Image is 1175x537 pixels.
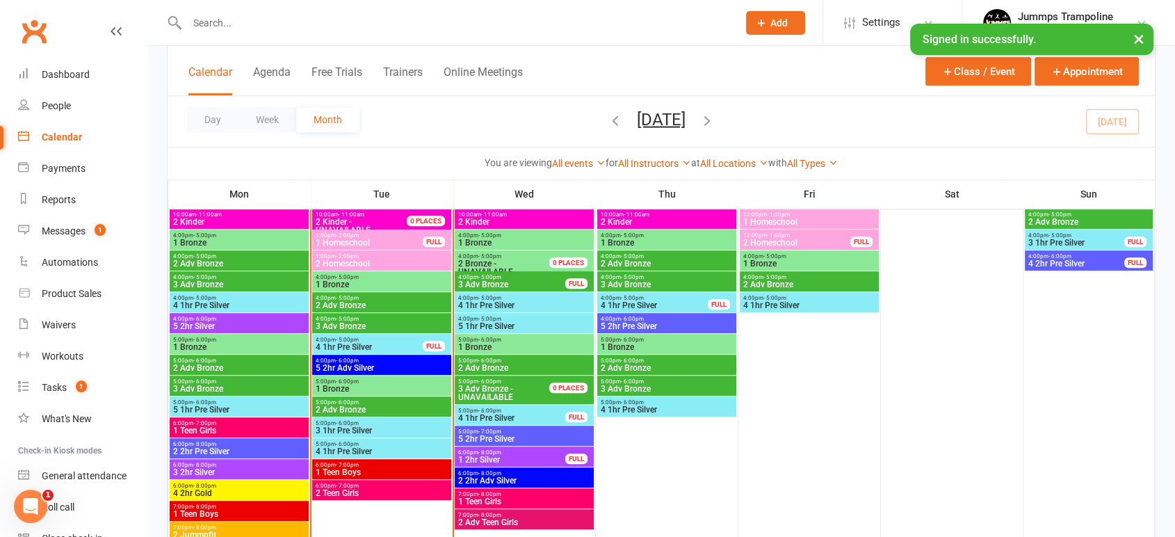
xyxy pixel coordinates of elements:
[315,253,448,259] span: 1:00pm
[18,403,147,435] a: What's New
[1018,10,1136,23] div: Jummps Trampoline
[42,288,102,299] div: Product Sales
[457,385,566,401] span: UNAVAILABLE
[457,274,566,280] span: 4:00pm
[18,122,147,153] a: Calendar
[18,310,147,341] a: Waivers
[457,322,591,330] span: 5 1hr Pre Silver
[172,239,306,247] span: 1 Bronze
[172,385,306,393] span: 3 Adv Bronze
[193,420,216,426] span: - 7:00pm
[743,253,876,259] span: 4:00pm
[336,399,359,406] span: - 6:00pm
[315,420,448,426] span: 5:00pm
[42,502,74,513] div: Roll call
[600,364,734,372] span: 2 Adv Bronze
[172,399,306,406] span: 5:00pm
[763,295,786,301] span: - 5:00pm
[743,218,876,226] span: 1 Homeschool
[18,59,147,90] a: Dashboard
[457,470,591,476] span: 6:00pm
[183,13,728,33] input: Search...
[743,232,851,239] span: 12:00pm
[457,343,591,351] span: 1 Bronze
[168,179,311,209] th: Mon
[600,337,734,343] span: 5:00pm
[478,253,501,259] span: - 5:00pm
[172,420,306,426] span: 6:00pm
[42,490,54,501] span: 1
[18,247,147,278] a: Automations
[17,14,51,49] a: Clubworx
[565,412,587,422] div: FULL
[763,253,786,259] span: - 5:00pm
[1048,253,1071,259] span: - 6:00pm
[172,343,306,351] span: 1 Bronze
[172,462,306,468] span: 6:00pm
[1018,23,1136,35] div: Jummps Parkwood Pty Ltd
[315,426,448,435] span: 3 1hr Pre Silver
[600,406,734,414] span: 4 1hr Pre Silver
[770,17,788,29] span: Add
[42,470,127,481] div: General attendance
[42,163,86,174] div: Payments
[768,157,787,168] strong: with
[253,65,291,95] button: Agenda
[193,399,216,406] span: - 6:00pm
[315,399,448,406] span: 5:00pm
[458,384,513,394] span: 3 Adv Bronze -
[172,218,306,226] span: 2 Kinder
[743,274,876,280] span: 4:00pm
[850,237,873,247] div: FULL
[478,491,501,497] span: - 8:00pm
[458,259,496,268] span: 2 Bronze -
[600,385,734,393] span: 3 Adv Bronze
[708,299,730,310] div: FULL
[172,489,306,497] span: 4 2hr Gold
[1028,232,1125,239] span: 4:00pm
[423,237,445,247] div: FULL
[457,497,591,506] span: 1 Teen Girls
[624,211,649,218] span: - 11:00am
[565,278,587,289] div: FULL
[193,462,216,468] span: - 8:00pm
[457,211,591,218] span: 10:00am
[238,107,296,132] button: Week
[315,295,448,301] span: 4:00pm
[485,157,552,168] strong: You are viewing
[743,239,851,247] span: 2 Homeschool
[1124,237,1146,247] div: FULL
[187,107,238,132] button: Day
[457,280,566,289] span: 3 Adv Bronze
[172,301,306,310] span: 4 1hr Pre Silver
[336,316,359,322] span: - 5:00pm
[478,232,501,239] span: - 5:00pm
[478,449,501,456] span: - 8:00pm
[743,211,876,218] span: 12:00pm
[600,316,734,322] span: 4:00pm
[1028,259,1125,268] span: 4 2hr Pre Silver
[193,316,216,322] span: - 6:00pm
[862,7,900,38] span: Settings
[478,337,501,343] span: - 6:00pm
[315,280,448,289] span: 1 Bronze
[457,408,566,414] span: 5:00pm
[316,217,352,227] span: 2 Kinder -
[315,259,448,268] span: 2 Homeschool
[172,426,306,435] span: 1 Teen Girls
[172,504,306,510] span: 7:00pm
[336,441,359,447] span: - 6:00pm
[18,184,147,216] a: Reports
[621,378,644,385] span: - 6:00pm
[172,358,306,364] span: 5:00pm
[767,211,790,218] span: - 1:00pm
[172,510,306,518] span: 1 Teen Boys
[172,259,306,268] span: 2 Adv Bronze
[42,100,71,111] div: People
[315,447,448,456] span: 4 1hr Pre Silver
[193,232,216,239] span: - 5:00pm
[763,274,786,280] span: - 5:00pm
[478,428,501,435] span: - 7:00pm
[1028,211,1150,218] span: 4:00pm
[315,239,423,247] span: 1 Homeschool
